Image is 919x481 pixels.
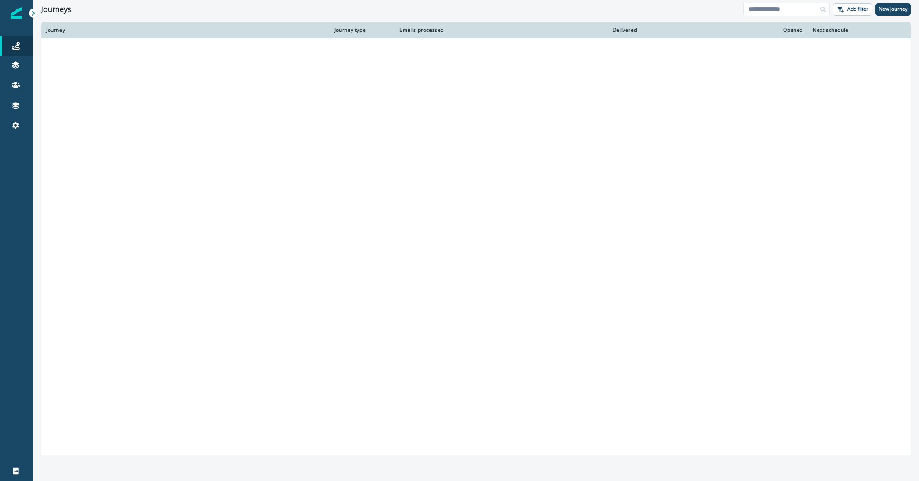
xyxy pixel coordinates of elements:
div: Journey type [334,27,386,33]
button: New journey [875,3,911,16]
img: Inflection [11,7,22,19]
p: Add filter [847,6,868,12]
div: Emails processed [396,27,444,33]
button: Add filter [833,3,872,16]
div: Next schedule [813,27,885,33]
div: Journey [46,27,324,33]
div: Opened [647,27,803,33]
div: Delivered [454,27,637,33]
h1: Journeys [41,5,71,14]
p: New journey [879,6,907,12]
